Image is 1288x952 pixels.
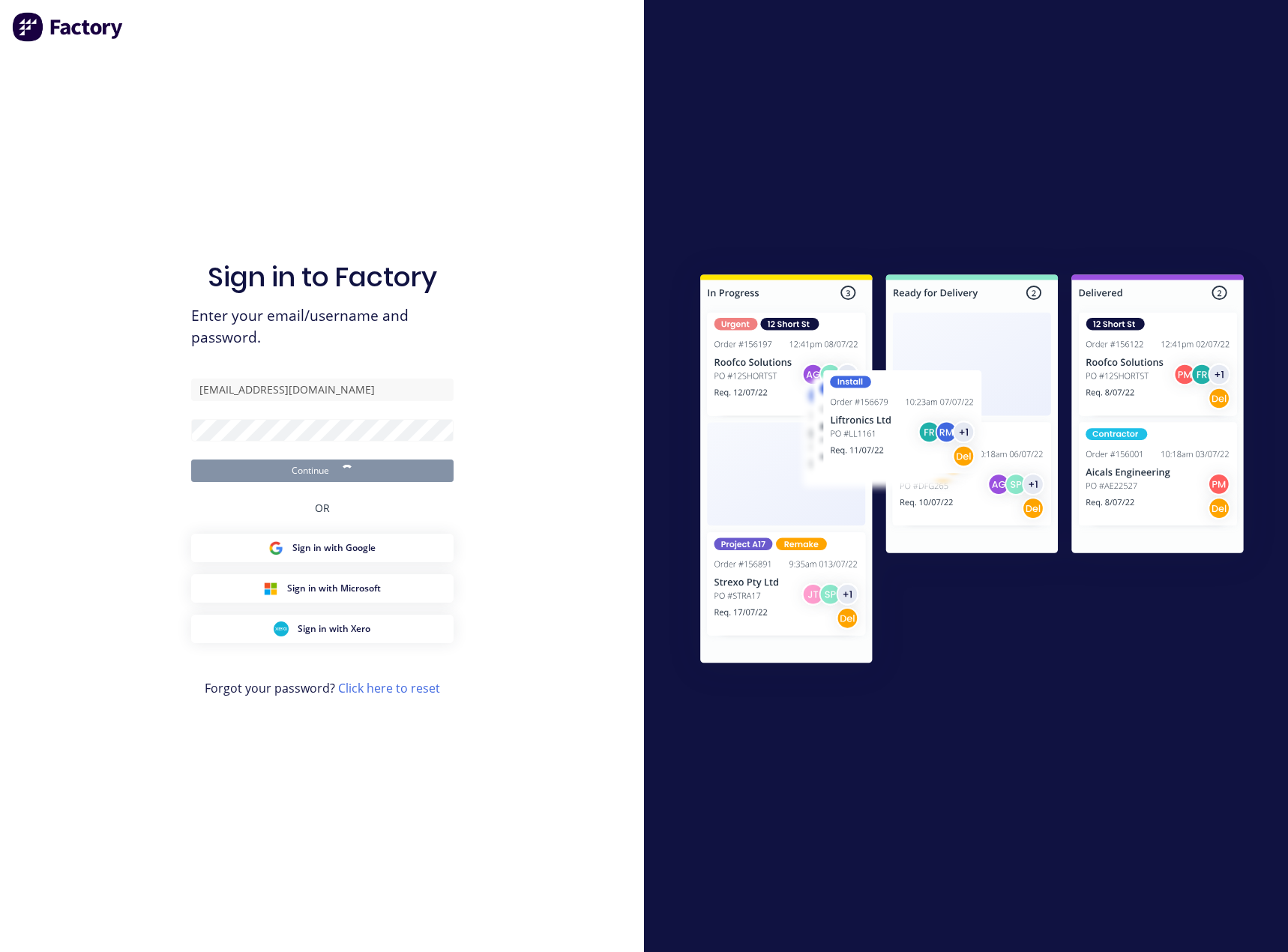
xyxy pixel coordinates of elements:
button: Xero Sign inSign in with Xero [191,615,454,643]
img: Microsoft Sign in [263,581,278,596]
span: Forgot your password? [205,679,440,697]
span: Sign in with Xero [298,622,370,636]
button: Continue [191,460,454,482]
a: Click here to reset [338,680,440,696]
img: Sign in [667,244,1277,699]
h1: Sign in to Factory [208,261,437,293]
span: Sign in with Google [292,541,376,555]
img: Google Sign in [268,540,283,555]
button: Google Sign inSign in with Google [191,534,454,562]
img: Factory [12,12,124,42]
button: Microsoft Sign inSign in with Microsoft [191,574,454,603]
img: Xero Sign in [274,621,289,636]
div: OR [315,482,330,534]
input: Email/Username [191,379,454,401]
span: Enter your email/username and password. [191,305,454,349]
span: Sign in with Microsoft [287,582,381,595]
